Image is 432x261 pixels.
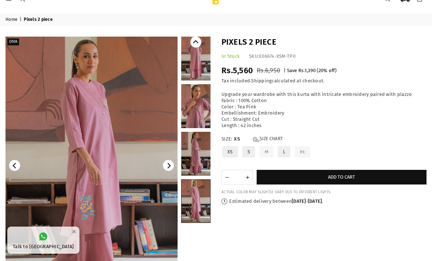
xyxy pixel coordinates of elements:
time: [DATE] [308,198,322,204]
span: | [284,68,286,73]
p: Estimated delivery between - . [221,198,427,205]
div: SKU: [249,53,295,60]
button: Previous [190,37,201,48]
a: Size Chart [253,136,283,142]
span: Pixels 2 piece [24,17,54,23]
span: | [20,17,23,23]
span: Save [287,68,297,73]
quantity-input: Quantity [221,170,253,184]
label: Diva [7,38,19,45]
label: XL [294,145,311,158]
button: Next [163,160,174,171]
a: Shipping [251,78,272,84]
button: Previous [9,160,20,171]
label: XS [221,145,239,158]
a: Home [5,17,19,23]
button: Add to cart [257,170,427,184]
span: Rs.5,560 [221,66,253,75]
span: In Stock [221,53,240,59]
label: L [277,145,291,158]
span: ( % off) [317,68,336,73]
div: ACTUAL COLOR MAY SLIGHTLY VARY DUE TO DIFFERENT LIGHTS [221,190,427,195]
time: [DATE] [292,198,306,204]
p: Upgrade your wardrobe with this kurta with intricate embroidery paired with plazzo Fabric : 100% ... [221,92,427,128]
span: Add to cart [328,174,355,180]
label: S [242,145,256,158]
label: M [259,145,274,158]
h1: Pixels 2 piece [221,37,427,48]
label: Size: [221,136,427,142]
span: 20 [319,68,324,73]
span: E06674-XSM-TP0 [259,53,295,59]
div: Tax included. calculated at checkout. [221,78,427,84]
span: XS [234,136,249,142]
button: × [70,225,78,238]
span: Rs.1,390 [298,68,316,73]
a: Talk to [GEOGRAPHIC_DATA] [7,227,79,254]
span: Rs.6,950 [257,67,280,74]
